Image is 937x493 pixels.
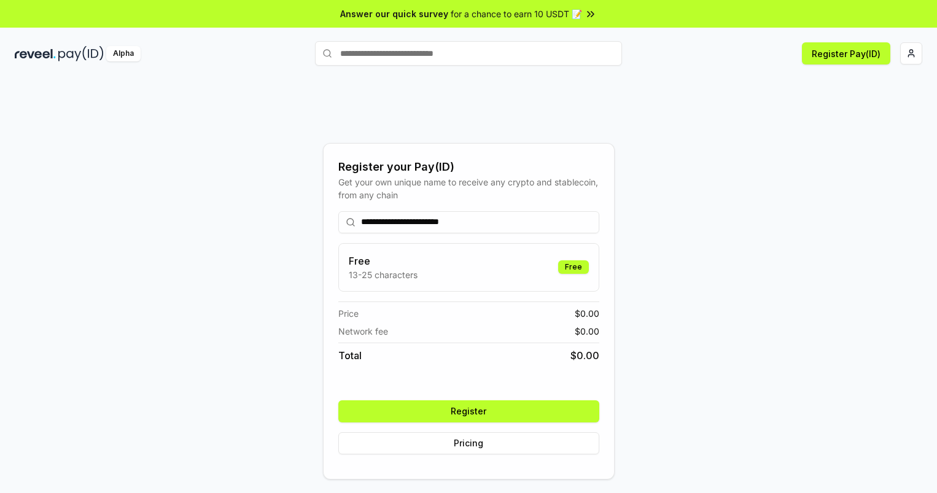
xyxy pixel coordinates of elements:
[340,7,448,20] span: Answer our quick survey
[15,46,56,61] img: reveel_dark
[58,46,104,61] img: pay_id
[349,254,418,268] h3: Free
[338,176,599,201] div: Get your own unique name to receive any crypto and stablecoin, from any chain
[338,325,388,338] span: Network fee
[338,307,359,320] span: Price
[575,307,599,320] span: $ 0.00
[338,400,599,422] button: Register
[349,268,418,281] p: 13-25 characters
[338,348,362,363] span: Total
[338,158,599,176] div: Register your Pay(ID)
[575,325,599,338] span: $ 0.00
[802,42,890,64] button: Register Pay(ID)
[106,46,141,61] div: Alpha
[558,260,589,274] div: Free
[451,7,582,20] span: for a chance to earn 10 USDT 📝
[570,348,599,363] span: $ 0.00
[338,432,599,454] button: Pricing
